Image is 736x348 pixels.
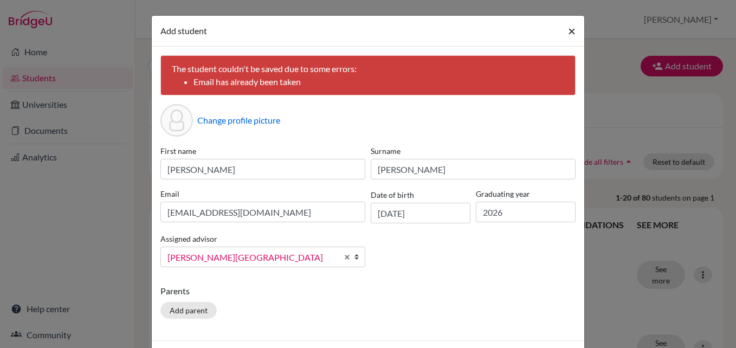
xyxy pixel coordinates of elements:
span: [PERSON_NAME][GEOGRAPHIC_DATA] [167,250,338,265]
input: dd/mm/yyyy [371,203,470,223]
button: Close [559,16,584,46]
div: The student couldn't be saved due to some errors: [160,55,576,95]
span: Add student [160,25,207,36]
label: Date of birth [371,189,414,201]
label: Graduating year [476,188,576,199]
button: Add parent [160,302,217,319]
div: Profile picture [160,104,193,137]
li: Email has already been taken [193,75,564,88]
label: Email [160,188,365,199]
p: Parents [160,285,576,298]
label: Assigned advisor [160,233,217,244]
label: First name [160,145,365,157]
label: Surname [371,145,576,157]
span: × [568,23,576,38]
